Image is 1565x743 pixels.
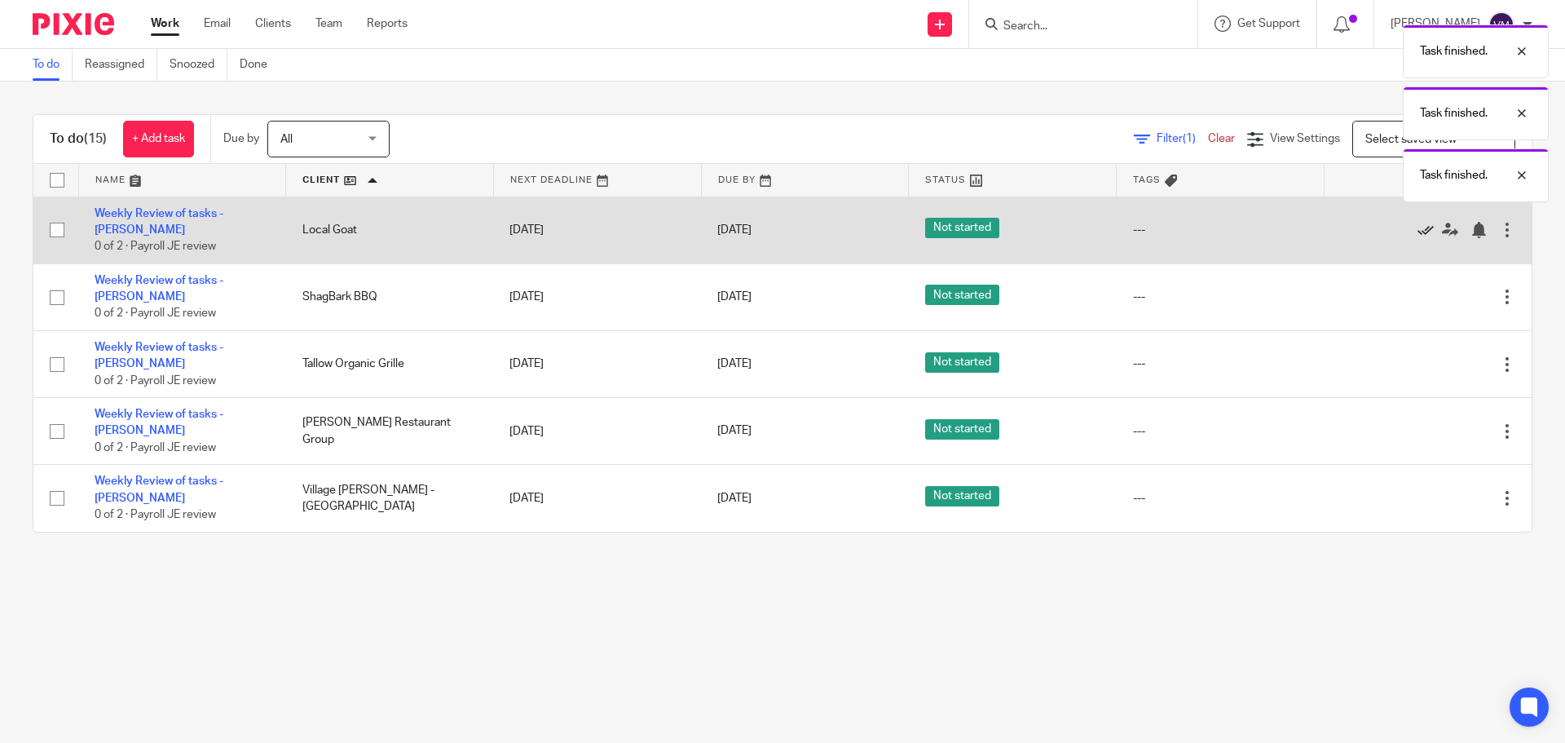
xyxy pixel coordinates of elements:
span: Not started [925,419,999,440]
a: Reassigned [85,49,157,81]
div: --- [1133,222,1308,238]
span: [DATE] [717,358,752,369]
a: Work [151,15,179,32]
a: Email [204,15,231,32]
a: Clients [255,15,291,32]
a: Team [315,15,342,32]
div: --- [1133,289,1308,305]
span: All [280,134,293,145]
td: Village [PERSON_NAME] - [GEOGRAPHIC_DATA] [286,465,494,532]
td: [DATE] [493,465,701,532]
a: Snoozed [170,49,227,81]
p: Task finished. [1420,105,1488,122]
td: ShagBark BBQ [286,263,494,330]
span: 0 of 2 · Payroll JE review [95,375,216,387]
td: [DATE] [493,263,701,330]
td: [DATE] [493,330,701,397]
a: Weekly Review of tasks - [PERSON_NAME] [95,409,223,436]
td: [PERSON_NAME] Restaurant Group [286,398,494,465]
span: 0 of 2 · Payroll JE review [95,509,216,520]
span: Not started [925,486,999,506]
img: Pixie [33,13,114,35]
p: Due by [223,130,259,147]
p: Task finished. [1420,43,1488,60]
td: Tallow Organic Grille [286,330,494,397]
span: 0 of 2 · Payroll JE review [95,308,216,320]
div: --- [1133,356,1308,372]
span: (15) [84,132,107,145]
span: Not started [925,218,999,238]
span: [DATE] [717,291,752,303]
td: [DATE] [493,398,701,465]
td: Local Goat [286,197,494,263]
span: 0 of 2 · Payroll JE review [95,442,216,453]
img: svg%3E [1488,11,1514,38]
a: Done [240,49,280,81]
a: To do [33,49,73,81]
td: [DATE] [493,197,701,263]
a: Mark as done [1417,222,1442,238]
h1: To do [50,130,107,148]
span: Not started [925,352,999,373]
div: --- [1133,490,1308,506]
span: [DATE] [717,493,752,504]
a: Weekly Review of tasks - [PERSON_NAME] [95,475,223,503]
a: Weekly Review of tasks - [PERSON_NAME] [95,342,223,369]
span: [DATE] [717,426,752,437]
a: Weekly Review of tasks - [PERSON_NAME] [95,275,223,303]
span: 0 of 2 · Payroll JE review [95,241,216,252]
a: + Add task [123,121,194,157]
span: Not started [925,285,999,305]
span: [DATE] [717,224,752,236]
div: --- [1133,423,1308,440]
a: Weekly Review of tasks - [PERSON_NAME] [95,208,223,236]
p: Task finished. [1420,167,1488,184]
a: Reports [367,15,408,32]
